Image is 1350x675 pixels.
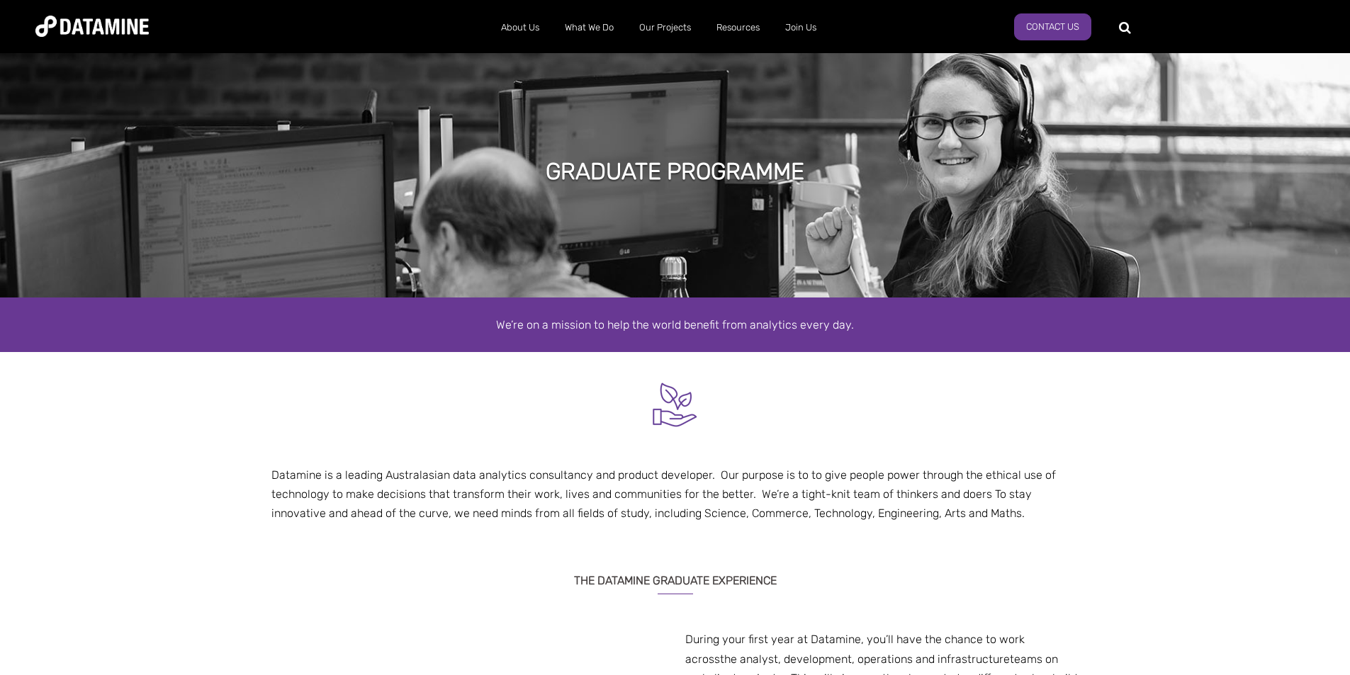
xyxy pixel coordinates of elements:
p: Datamine is a leading Australasian data analytics consultancy and product developer. Our purpose ... [271,465,1079,523]
a: Join Us [772,9,829,46]
div: We’re on a mission to help the world benefit from analytics every day. [271,315,1079,334]
a: Resources [704,9,772,46]
h3: The Datamine Graduate Experience [271,556,1079,594]
span: the analyst, development, operations and infrastructure [720,652,1010,666]
a: Our Projects [626,9,704,46]
img: Datamine [35,16,149,37]
img: Mentor [648,378,702,431]
a: Contact Us [1014,13,1091,40]
a: What We Do [552,9,626,46]
h1: GRADUATE Programme [546,156,804,187]
a: About Us [488,9,552,46]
